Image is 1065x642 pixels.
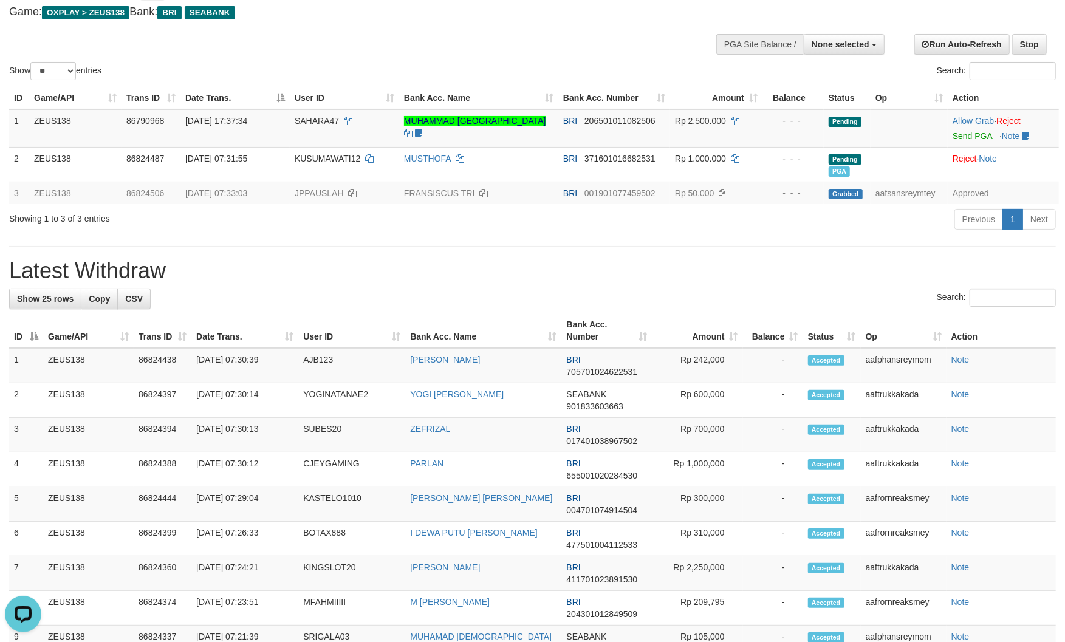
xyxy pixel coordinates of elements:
td: [DATE] 07:26:33 [191,522,298,556]
td: KINGSLOT20 [298,556,405,591]
td: ZEUS138 [43,487,134,522]
td: 86824360 [134,556,191,591]
td: aaftrukkakada [861,452,947,487]
div: - - - [767,187,819,199]
td: 1 [9,109,29,148]
a: Note [979,154,998,163]
th: User ID: activate to sort column ascending [298,313,405,348]
div: Showing 1 to 3 of 3 entries [9,208,434,225]
th: Balance [762,87,824,109]
a: Note [951,424,970,434]
a: PARLAN [410,459,443,468]
span: SAHARA47 [295,116,339,126]
a: Note [951,493,970,503]
span: Accepted [808,528,844,539]
td: Approved [948,182,1059,204]
th: Bank Acc. Number: activate to sort column ascending [558,87,670,109]
td: 86824397 [134,383,191,418]
span: Copy 017401038967502 to clipboard [566,436,637,446]
span: 86824506 [126,188,164,198]
td: 2 [9,147,29,182]
th: User ID: activate to sort column ascending [290,87,399,109]
td: ZEUS138 [29,109,122,148]
td: 86824399 [134,522,191,556]
td: 1 [9,348,43,383]
span: Grabbed [829,189,863,199]
td: Rp 2,250,000 [652,556,743,591]
span: CSV [125,294,143,304]
span: Copy 705701024622531 to clipboard [566,367,637,377]
td: 7 [9,556,43,591]
h4: Game: Bank: [9,6,698,18]
th: Balance: activate to sort column ascending [743,313,803,348]
span: Copy [89,294,110,304]
span: Accepted [808,425,844,435]
div: - - - [767,115,819,127]
a: CSV [117,289,151,309]
a: Reject [953,154,977,163]
button: None selected [804,34,885,55]
td: AJB123 [298,348,405,383]
th: Game/API: activate to sort column ascending [29,87,122,109]
td: ZEUS138 [43,418,134,452]
td: aafrornreaksmey [861,487,947,522]
td: 86824444 [134,487,191,522]
td: - [743,556,803,591]
td: 3 [9,182,29,204]
input: Search: [970,62,1056,80]
td: Rp 700,000 [652,418,743,452]
th: Op: activate to sort column ascending [861,313,947,348]
td: [DATE] 07:30:14 [191,383,298,418]
span: Accepted [808,459,844,470]
span: Accepted [808,355,844,366]
span: BRI [566,528,580,538]
span: [DATE] 07:31:55 [185,154,247,163]
a: 1 [1002,209,1023,230]
td: aafsansreymtey [871,182,948,204]
td: aafrornreaksmey [861,591,947,626]
td: KASTELO1010 [298,487,405,522]
span: · [953,116,996,126]
th: Op: activate to sort column ascending [871,87,948,109]
th: Bank Acc. Number: activate to sort column ascending [561,313,652,348]
span: SEABANK [566,389,606,399]
td: BOTAX888 [298,522,405,556]
span: 86790968 [126,116,164,126]
td: - [743,418,803,452]
span: Copy 204301012849509 to clipboard [566,609,637,619]
td: 6 [9,522,43,556]
td: 86824374 [134,591,191,626]
th: Action [948,87,1059,109]
td: 2 [9,383,43,418]
th: Date Trans.: activate to sort column descending [180,87,290,109]
a: Note [951,459,970,468]
td: - [743,383,803,418]
span: JPPAUSLAH [295,188,344,198]
span: [DATE] 07:33:03 [185,188,247,198]
td: ZEUS138 [29,182,122,204]
th: Status [824,87,871,109]
td: [DATE] 07:23:51 [191,591,298,626]
label: Show entries [9,62,101,80]
a: I DEWA PUTU [PERSON_NAME] [410,528,538,538]
th: Trans ID: activate to sort column ascending [134,313,191,348]
td: Rp 600,000 [652,383,743,418]
th: Bank Acc. Name: activate to sort column ascending [399,87,558,109]
span: Accepted [808,494,844,504]
th: ID: activate to sort column descending [9,313,43,348]
td: ZEUS138 [43,348,134,383]
a: Note [951,632,970,641]
a: Note [951,355,970,364]
input: Search: [970,289,1056,307]
a: Reject [996,116,1021,126]
label: Search: [937,62,1056,80]
span: BRI [566,493,580,503]
td: Rp 1,000,000 [652,452,743,487]
a: Note [951,562,970,572]
span: Copy 477501004112533 to clipboard [566,540,637,550]
a: MUHAMMAD [GEOGRAPHIC_DATA] [404,116,546,126]
td: CJEYGAMING [298,452,405,487]
span: Pending [829,117,861,127]
span: Accepted [808,390,844,400]
label: Search: [937,289,1056,307]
